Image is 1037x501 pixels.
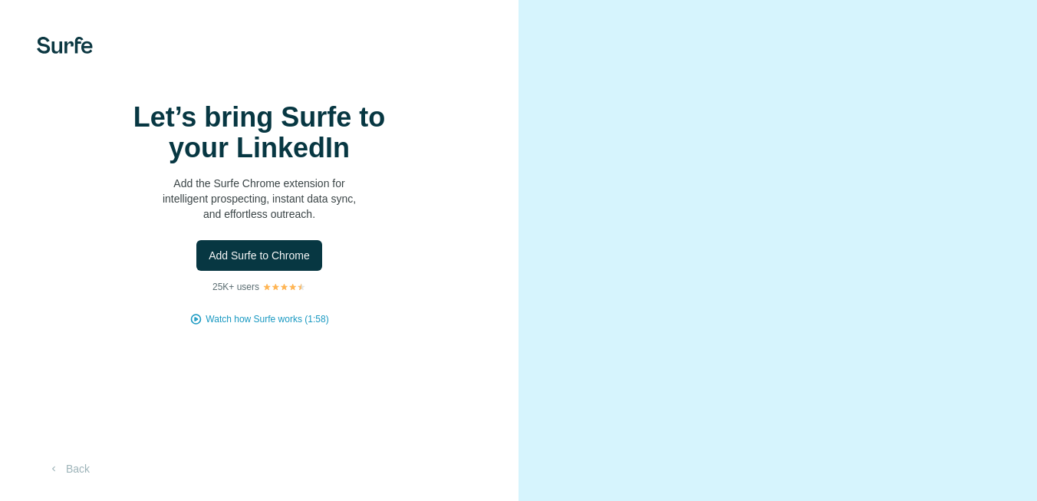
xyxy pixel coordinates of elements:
p: 25K+ users [212,280,259,294]
span: Add Surfe to Chrome [209,248,310,263]
h1: Let’s bring Surfe to your LinkedIn [106,102,413,163]
button: Add Surfe to Chrome [196,240,322,271]
p: Add the Surfe Chrome extension for intelligent prospecting, instant data sync, and effortless out... [106,176,413,222]
img: Surfe's logo [37,37,93,54]
button: Back [37,455,100,483]
button: Watch how Surfe works (1:58) [206,312,328,326]
img: Rating Stars [262,282,306,292]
